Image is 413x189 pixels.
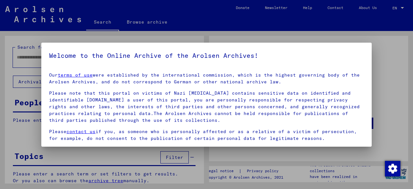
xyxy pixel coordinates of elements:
p: Please if you, as someone who is personally affected or as a relative of a victim of persecution,... [49,128,364,142]
a: contact us [66,129,96,134]
h5: Welcome to the Online Archive of the Arolsen Archives! [49,50,364,61]
a: terms of use [58,72,93,78]
p: Our were established by the international commission, which is the highest governing body of the ... [49,72,364,85]
a: Here [49,147,61,152]
p: Please note that this portal on victims of Nazi [MEDICAL_DATA] contains sensitive data on identif... [49,90,364,124]
img: Change consent [385,161,400,176]
p: you will find all the relevant information about the Arolsen Archives privacy policy. [49,146,364,153]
